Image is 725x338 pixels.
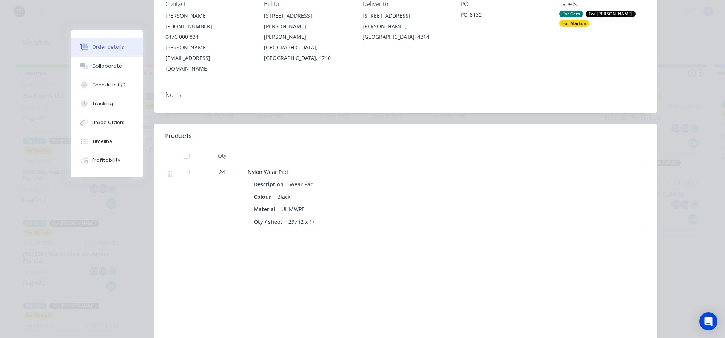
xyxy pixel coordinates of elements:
[92,100,113,107] div: Tracking
[362,11,449,42] div: [STREET_ADDRESS][PERSON_NAME], [GEOGRAPHIC_DATA], 4814
[92,44,124,51] div: Order details
[254,191,274,202] div: Colour
[165,91,646,98] div: Notes
[92,63,122,69] div: Collaborate
[285,216,317,227] div: 297 (2 x 1)
[165,0,252,8] div: Contact
[278,204,308,215] div: UHMWPE
[287,179,317,190] div: Wear Pad
[248,168,288,175] span: Nylon Wear Pad
[92,81,125,88] div: Checklists 0/0
[71,132,143,151] button: Timeline
[559,0,646,8] div: Labels
[254,179,287,190] div: Description
[71,57,143,75] button: Collaborate
[586,11,636,17] div: For [PERSON_NAME]
[71,75,143,94] button: Checklists 0/0
[165,11,252,21] div: [PERSON_NAME]
[264,11,350,63] div: [STREET_ADDRESS][PERSON_NAME][PERSON_NAME][GEOGRAPHIC_DATA], [GEOGRAPHIC_DATA], 4740
[254,216,285,227] div: Qty / sheet
[219,168,225,176] span: 24
[71,151,143,170] button: Profitability
[362,11,449,21] div: [STREET_ADDRESS]
[254,204,278,215] div: Material
[165,42,252,74] div: [PERSON_NAME][EMAIL_ADDRESS][DOMAIN_NAME]
[92,119,125,126] div: Linked Orders
[71,94,143,113] button: Tracking
[274,191,293,202] div: Black
[559,11,583,17] div: For Cam
[461,11,547,21] div: PO-6132
[362,21,449,42] div: [PERSON_NAME], [GEOGRAPHIC_DATA], 4814
[362,0,449,8] div: Deliver to
[264,32,350,63] div: [PERSON_NAME][GEOGRAPHIC_DATA], [GEOGRAPHIC_DATA], 4740
[165,132,192,141] div: Products
[699,312,717,330] div: Open Intercom Messenger
[92,138,112,145] div: Timeline
[165,21,252,32] div: [PHONE_NUMBER]
[461,0,547,8] div: PO
[264,0,350,8] div: Bill to
[165,32,252,42] div: 0476 000 834
[92,157,120,164] div: Profitability
[165,11,252,74] div: [PERSON_NAME][PHONE_NUMBER]0476 000 834[PERSON_NAME][EMAIL_ADDRESS][DOMAIN_NAME]
[264,11,350,32] div: [STREET_ADDRESS][PERSON_NAME]
[71,113,143,132] button: Linked Orders
[71,38,143,57] button: Order details
[559,20,589,27] div: For Marton
[199,148,245,163] div: Qty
